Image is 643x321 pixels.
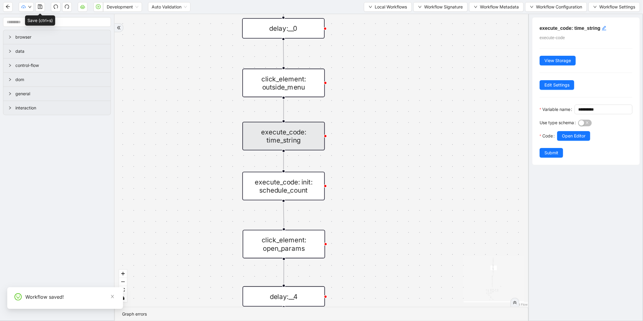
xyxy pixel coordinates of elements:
button: Open Editor [557,131,590,141]
span: right [8,64,12,67]
div: execute_code: time_string [242,122,325,150]
span: data [15,48,106,55]
span: arrow-left [5,4,10,9]
span: double-right [117,26,121,30]
span: play-circle [96,4,101,9]
div: execute_code: init: schedule_count [242,172,325,200]
button: arrow-left [3,2,13,12]
span: right [8,106,12,110]
div: data [3,44,111,58]
span: Variable name [542,106,570,113]
span: general [15,90,106,97]
span: down [530,5,534,9]
button: save [35,2,45,12]
span: right [8,49,12,53]
div: click to edit id [602,25,607,32]
button: downWorkflow Signature [413,2,468,12]
span: right [8,92,12,96]
span: Open Editor [562,133,585,139]
div: control-flow [3,58,111,72]
button: downWorkflow Configuration [525,2,587,12]
div: click_element: open_params [243,230,325,259]
span: down [28,5,32,9]
span: Workflow Signature [424,4,463,10]
div: click_element: outside_menu [242,69,325,97]
span: undo [53,4,58,9]
span: double-right [513,301,517,305]
button: redo [62,2,72,12]
span: Development [107,2,138,11]
g: Edge from delay:__0 to click_element: outside_menu [283,40,284,66]
span: dom [15,76,106,83]
div: browser [3,30,111,44]
span: Workflow Settings [599,4,635,10]
button: play-circle [93,2,103,12]
span: redo [65,4,69,9]
div: Workflow saved! [25,293,116,301]
div: delay:__4 [243,286,325,307]
span: interaction [15,105,106,111]
button: Submit [540,148,563,158]
div: delay:__0 [242,18,325,38]
span: down [593,5,597,9]
button: downLocal Workflows [364,2,412,12]
span: right [8,35,12,39]
span: browser [15,34,106,40]
div: Graph errors [122,311,521,317]
span: Workflow Metadata [480,4,519,10]
div: dom [3,73,111,87]
span: close [110,294,115,299]
div: general [3,87,111,101]
span: cloud-upload [21,5,26,9]
span: Workflow Configuration [536,4,582,10]
span: control-flow [15,62,106,69]
span: save [38,4,43,9]
span: smile [14,293,22,301]
span: edit [602,26,607,30]
button: downWorkflow Metadata [469,2,524,12]
a: React Flow attribution [512,303,528,306]
button: fit view [119,286,127,294]
span: View Storage [544,57,571,64]
div: interaction [3,101,111,115]
span: down [474,5,478,9]
button: cloud-server [78,2,87,12]
button: View Storage [540,56,576,65]
span: execute-code [540,35,565,40]
span: Code [542,133,553,139]
span: down [418,5,422,9]
button: zoom in [119,270,127,278]
button: Edit Settings [540,80,574,90]
span: cloud-server [80,4,85,9]
button: toggle interactivity [119,294,127,302]
button: downWorkflow Settings [588,2,640,12]
span: down [369,5,372,9]
span: Use type schema [540,119,574,126]
span: Auto Validation [152,2,187,11]
button: undo [51,2,61,12]
span: right [8,78,12,81]
button: zoom out [119,278,127,286]
h5: execute_code: time_string [540,25,632,32]
span: Submit [544,149,558,156]
button: cloud-uploaddown [19,2,34,12]
span: Local Workflows [375,4,407,10]
div: Save (ctrl+s) [25,15,55,26]
span: Edit Settings [544,82,569,88]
